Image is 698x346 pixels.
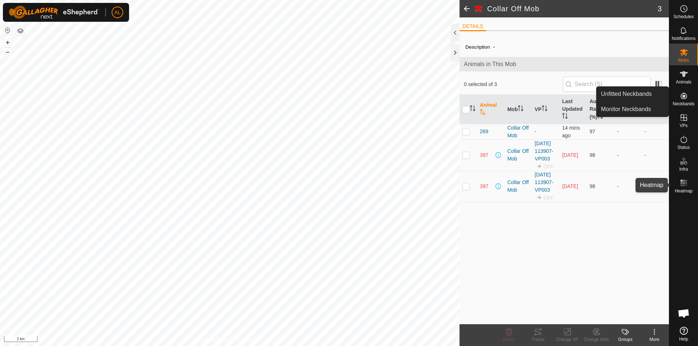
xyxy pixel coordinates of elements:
h2: Collar Off Mob [487,4,658,13]
img: to [536,163,542,169]
a: Contact Us [237,337,258,343]
button: + [3,38,12,47]
span: Mobs [678,58,689,62]
p-sorticon: Activate to sort [562,114,568,120]
a: [DATE] 113907-VP003 [535,141,553,162]
div: Groups [611,336,640,343]
span: Monitor Neckbands [601,105,651,114]
th: VP [532,95,559,124]
span: 3 [658,3,662,14]
p-sorticon: Activate to sort [597,114,603,120]
label: Description [465,44,490,50]
li: DETAILS [460,23,486,31]
p-sorticon: Activate to sort [542,106,547,112]
span: Infra [679,167,688,171]
a: Monitor Neckbands [597,102,669,117]
td: - [642,171,669,202]
span: 16 Oct 2025, 7:11 am [562,125,580,138]
th: Mob [504,95,531,124]
span: Notifications [672,36,695,41]
div: Collar Off Mob [507,124,529,139]
span: Help [679,337,688,341]
div: More [640,336,669,343]
span: 397 [480,183,488,190]
span: OFF [543,195,554,201]
span: Animals [676,80,691,84]
img: to [536,195,542,200]
td: - [614,171,641,202]
span: OFF [543,164,554,170]
div: Tracks [523,336,553,343]
img: Gallagher Logo [9,6,100,19]
div: Collar Off Mob [507,179,529,194]
span: 98 [590,183,595,189]
span: Heatmap [675,189,693,193]
td: - [614,124,641,139]
span: Animals in This Mob [464,60,665,69]
span: Neckbands [673,102,694,106]
button: Reset Map [3,26,12,35]
span: 0 selected of 3 [464,81,563,88]
div: Open chat [673,302,695,324]
span: AL [114,9,120,16]
span: 98 [590,152,595,158]
span: VPs [679,123,687,128]
span: 12 Oct 2025, 11:14 pm [562,183,578,189]
span: 269 [480,128,488,135]
p-sorticon: Activate to sort [480,110,486,116]
span: Delete [503,337,516,342]
div: Change Mob [582,336,611,343]
button: – [3,48,12,56]
span: Unfitted Neckbands [601,90,652,98]
td: - [614,139,641,171]
span: 97 [590,129,595,134]
th: Animal [477,95,504,124]
a: Privacy Policy [201,337,228,343]
td: - [642,124,669,139]
span: Status [677,145,690,150]
div: Collar Off Mob [507,147,529,163]
a: Unfitted Neckbands [597,87,669,101]
app-display-virtual-paddock-transition: - [535,129,537,134]
p-sorticon: Activate to sort [470,106,476,112]
a: [DATE] 113907-VP003 [535,172,553,193]
span: 397 [480,151,488,159]
input: Search (S) [563,77,651,92]
a: Help [669,324,698,344]
div: Change VP [553,336,582,343]
th: Audio Ratio (%) [587,95,614,124]
span: 12 Oct 2025, 11:14 pm [562,152,578,158]
span: - [490,41,498,53]
p-sorticon: Activate to sort [518,106,523,112]
th: Last Updated [559,95,586,124]
button: Map Layers [16,27,25,35]
span: Schedules [673,15,694,19]
td: - [642,139,669,171]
